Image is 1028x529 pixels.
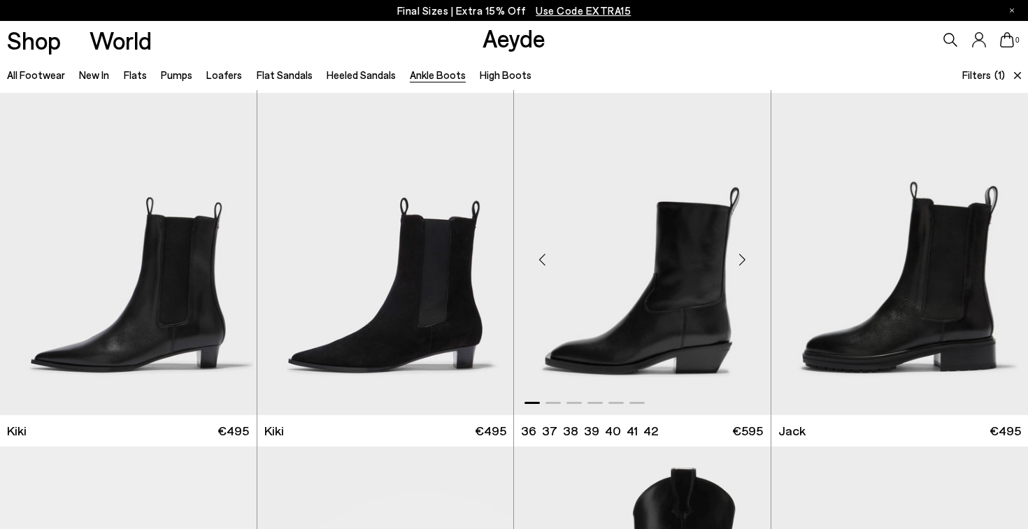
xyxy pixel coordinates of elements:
[542,422,557,440] li: 37
[124,68,147,81] a: Flats
[217,422,249,440] span: €495
[962,68,991,81] span: Filters
[514,93,771,415] div: 1 / 6
[206,68,242,81] a: Loafers
[7,68,65,81] a: All Footwear
[536,4,631,17] span: Navigate to /collections/ss25-final-sizes
[475,422,506,440] span: €495
[563,422,578,440] li: 38
[643,422,658,440] li: 42
[732,422,763,440] span: €595
[514,93,771,415] a: Next slide Previous slide
[521,422,536,440] li: 36
[257,68,313,81] a: Flat Sandals
[627,422,638,440] li: 41
[7,422,27,440] span: Kiki
[257,93,514,415] img: Kiki Suede Chelsea Boots
[994,67,1005,83] span: (1)
[7,28,61,52] a: Shop
[521,238,563,280] div: Previous slide
[722,238,764,280] div: Next slide
[514,93,771,415] img: Luis Leather Cowboy Ankle Boots
[480,68,531,81] a: High Boots
[264,422,284,440] span: Kiki
[521,422,654,440] ul: variant
[327,68,396,81] a: Heeled Sandals
[90,28,152,52] a: World
[161,68,192,81] a: Pumps
[410,68,466,81] a: Ankle Boots
[1000,32,1014,48] a: 0
[397,2,631,20] p: Final Sizes | Extra 15% Off
[1014,36,1021,44] span: 0
[483,23,545,52] a: Aeyde
[257,415,514,447] a: Kiki €495
[605,422,621,440] li: 40
[990,422,1021,440] span: €495
[584,422,599,440] li: 39
[778,422,806,440] span: Jack
[514,415,771,447] a: 36 37 38 39 40 41 42 €595
[79,68,109,81] a: New In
